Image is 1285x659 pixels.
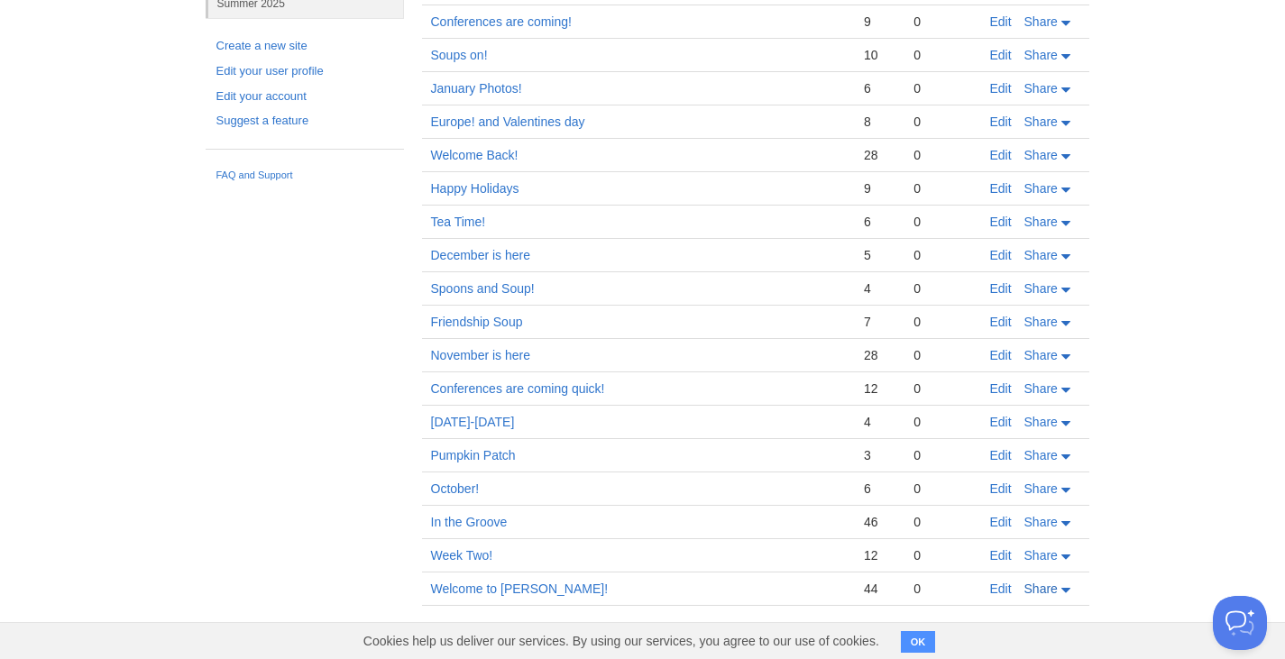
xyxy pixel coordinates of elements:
[864,380,895,397] div: 12
[864,347,895,363] div: 28
[1024,281,1058,296] span: Share
[990,315,1012,329] a: Edit
[864,547,895,563] div: 12
[864,214,895,230] div: 6
[1024,548,1058,563] span: Share
[1024,248,1058,262] span: Share
[913,414,971,430] div: 0
[431,281,535,296] a: Spoons and Soup!
[913,547,971,563] div: 0
[913,380,971,397] div: 0
[431,581,609,596] a: Welcome to [PERSON_NAME]!
[1213,596,1267,650] iframe: Help Scout Beacon - Open
[990,248,1012,262] a: Edit
[913,314,971,330] div: 0
[864,314,895,330] div: 7
[913,514,971,530] div: 0
[345,623,897,659] span: Cookies help us deliver our services. By using our services, you agree to our use of cookies.
[990,348,1012,362] a: Edit
[864,447,895,463] div: 3
[431,415,515,429] a: [DATE]-[DATE]
[913,581,971,597] div: 0
[913,280,971,297] div: 0
[990,381,1012,396] a: Edit
[913,247,971,263] div: 0
[1024,448,1058,462] span: Share
[431,448,516,462] a: Pumpkin Patch
[864,414,895,430] div: 4
[864,581,895,597] div: 44
[864,280,895,297] div: 4
[990,481,1012,496] a: Edit
[1024,515,1058,529] span: Share
[990,515,1012,529] a: Edit
[1024,215,1058,229] span: Share
[431,548,493,563] a: Week Two!
[1024,581,1058,596] span: Share
[990,281,1012,296] a: Edit
[913,214,971,230] div: 0
[990,215,1012,229] a: Edit
[431,248,531,262] a: December is here
[864,514,895,530] div: 46
[1024,348,1058,362] span: Share
[990,548,1012,563] a: Edit
[1024,481,1058,496] span: Share
[1024,415,1058,429] span: Share
[990,448,1012,462] a: Edit
[864,247,895,263] div: 5
[1024,381,1058,396] span: Share
[864,481,895,497] div: 6
[431,215,486,229] a: Tea Time!
[1024,315,1058,329] span: Share
[913,447,971,463] div: 0
[990,581,1012,596] a: Edit
[431,315,523,329] a: Friendship Soup
[901,631,936,653] button: OK
[913,347,971,363] div: 0
[990,415,1012,429] a: Edit
[431,348,531,362] a: November is here
[431,515,508,529] a: In the Groove
[431,381,605,396] a: Conferences are coming quick!
[913,481,971,497] div: 0
[431,481,480,496] a: October!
